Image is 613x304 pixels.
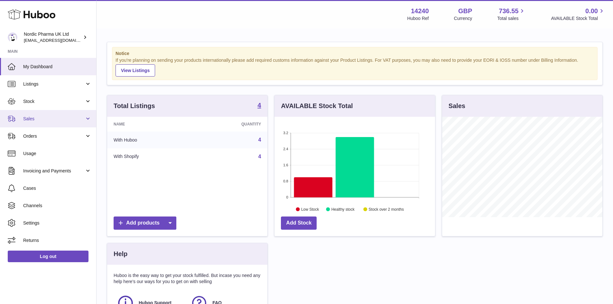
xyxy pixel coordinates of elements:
[23,220,91,226] span: Settings
[23,151,91,157] span: Usage
[454,15,472,22] div: Currency
[23,237,91,244] span: Returns
[23,81,85,87] span: Listings
[23,98,85,105] span: Stock
[116,64,155,77] a: View Listings
[283,163,288,167] text: 1.6
[286,195,288,199] text: 0
[281,216,317,230] a: Add Stock
[497,7,526,22] a: 736.55 Total sales
[116,51,594,57] strong: Notice
[407,15,429,22] div: Huboo Ref
[194,117,268,132] th: Quantity
[551,15,605,22] span: AVAILABLE Stock Total
[24,31,82,43] div: Nordic Pharma UK Ltd
[114,102,155,110] h3: Total Listings
[257,102,261,110] a: 4
[23,64,91,70] span: My Dashboard
[283,131,288,135] text: 3.2
[551,7,605,22] a: 0.00 AVAILABLE Stock Total
[449,102,465,110] h3: Sales
[114,272,261,285] p: Huboo is the easy way to get your stock fulfilled. But incase you need any help here's our ways f...
[497,15,526,22] span: Total sales
[281,102,353,110] h3: AVAILABLE Stock Total
[107,132,194,148] td: With Huboo
[301,207,319,211] text: Low Stock
[23,133,85,139] span: Orders
[369,207,404,211] text: Stock over 2 months
[257,102,261,108] strong: 4
[23,116,85,122] span: Sales
[107,148,194,165] td: With Shopify
[24,38,95,43] span: [EMAIL_ADDRESS][DOMAIN_NAME]
[283,147,288,151] text: 2.4
[107,117,194,132] th: Name
[458,7,472,15] strong: GBP
[23,185,91,191] span: Cases
[258,137,261,143] a: 4
[114,250,127,258] h3: Help
[116,57,594,77] div: If you're planning on sending your products internationally please add required customs informati...
[283,179,288,183] text: 0.8
[258,154,261,159] a: 4
[23,168,85,174] span: Invoicing and Payments
[114,216,176,230] a: Add products
[585,7,598,15] span: 0.00
[411,7,429,15] strong: 14240
[8,32,17,42] img: internalAdmin-14240@internal.huboo.com
[331,207,355,211] text: Healthy stock
[499,7,518,15] span: 736.55
[23,203,91,209] span: Channels
[8,251,88,262] a: Log out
